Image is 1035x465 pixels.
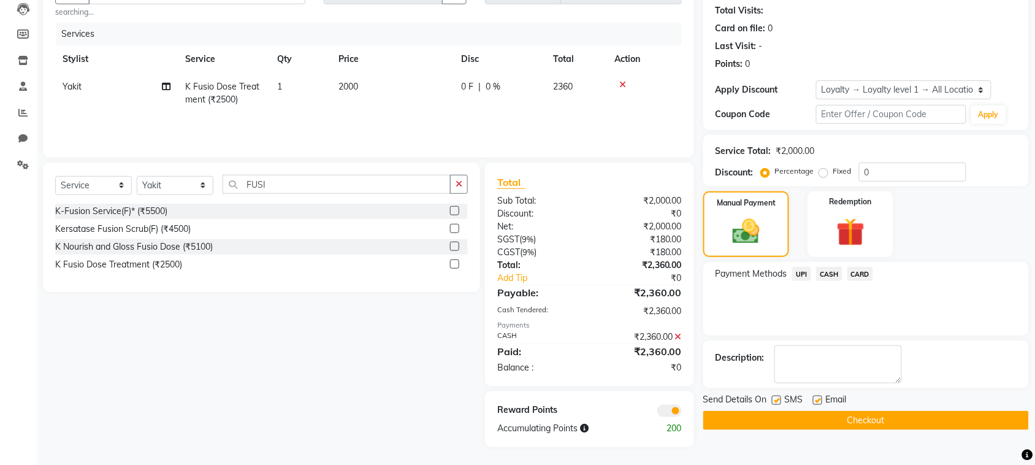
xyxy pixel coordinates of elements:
[56,23,691,45] div: Services
[488,259,590,272] div: Total:
[847,267,874,281] span: CARD
[775,166,814,177] label: Percentage
[55,7,305,18] small: searching...
[768,22,773,35] div: 0
[277,81,282,92] span: 1
[488,331,590,344] div: CASH
[716,145,771,158] div: Service Total:
[488,305,590,318] div: Cash Tendered:
[785,393,803,409] span: SMS
[589,194,691,207] div: ₹2,000.00
[454,45,546,73] th: Disc
[178,45,270,73] th: Service
[589,344,691,359] div: ₹2,360.00
[185,81,259,105] span: K Fusio Dose Treatment (₹2500)
[833,166,852,177] label: Fixed
[488,233,590,246] div: ( )
[589,207,691,220] div: ₹0
[816,105,966,124] input: Enter Offer / Coupon Code
[589,361,691,374] div: ₹0
[522,247,534,257] span: 9%
[461,80,473,93] span: 0 F
[488,272,606,285] a: Add Tip
[589,259,691,272] div: ₹2,360.00
[746,58,750,71] div: 0
[488,220,590,233] div: Net:
[478,80,481,93] span: |
[716,58,743,71] div: Points:
[488,194,590,207] div: Sub Total:
[716,166,754,179] div: Discount:
[488,246,590,259] div: ( )
[55,258,182,271] div: K Fusio Dose Treatment (₹2500)
[792,267,811,281] span: UPI
[589,331,691,344] div: ₹2,360.00
[971,106,1006,124] button: Apply
[488,404,590,417] div: Reward Points
[607,45,682,73] th: Action
[497,176,525,189] span: Total
[488,285,590,300] div: Payable:
[63,81,82,92] span: Yakit
[497,320,682,331] div: Payments
[589,305,691,318] div: ₹2,360.00
[716,83,816,96] div: Apply Discount
[703,411,1029,430] button: Checkout
[816,267,842,281] span: CASH
[488,422,640,435] div: Accumulating Points
[55,45,178,73] th: Stylist
[270,45,331,73] th: Qty
[717,198,776,209] label: Manual Payment
[589,220,691,233] div: ₹2,000.00
[223,175,451,194] input: Search or Scan
[716,108,816,121] div: Coupon Code
[553,81,573,92] span: 2360
[55,205,167,218] div: K-Fusion Service(F)* (₹5500)
[703,393,767,409] span: Send Details On
[640,422,691,435] div: 200
[486,80,500,93] span: 0 %
[589,233,691,246] div: ₹180.00
[55,240,213,253] div: K Nourish and Gloss Fusio Dose (₹5100)
[716,22,766,35] div: Card on file:
[338,81,358,92] span: 2000
[828,215,874,250] img: _gift.svg
[589,246,691,259] div: ₹180.00
[331,45,454,73] th: Price
[55,223,191,236] div: Kersatase Fusion Scrub(F) (₹4500)
[716,267,787,280] span: Payment Methods
[724,216,768,247] img: _cash.svg
[716,4,764,17] div: Total Visits:
[488,361,590,374] div: Balance :
[589,285,691,300] div: ₹2,360.00
[522,234,533,244] span: 9%
[606,272,691,285] div: ₹0
[546,45,607,73] th: Total
[497,247,520,258] span: CGST
[759,40,763,53] div: -
[830,196,872,207] label: Redemption
[488,207,590,220] div: Discount:
[488,344,590,359] div: Paid:
[826,393,847,409] span: Email
[716,352,765,364] div: Description:
[497,234,519,245] span: SGST
[716,40,757,53] div: Last Visit:
[776,145,815,158] div: ₹2,000.00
